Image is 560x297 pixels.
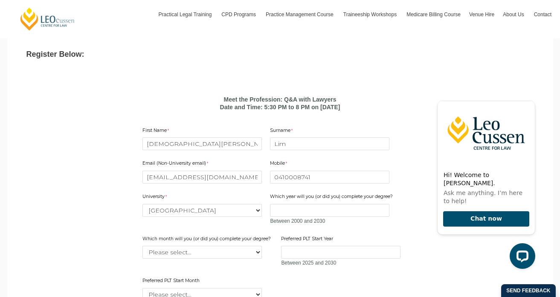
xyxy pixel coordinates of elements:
[270,204,389,217] input: Which year will you (or did you) complete your degree?
[142,246,262,259] select: Which month will you (or did you) complete your degree?
[270,137,389,150] input: Surname
[142,127,171,136] label: First Name
[220,104,340,111] b: Date and Time: 5:30 PM to 8 PM on [DATE]
[217,2,261,27] a: CPD Programs
[142,160,210,169] label: Email (Non-University email)
[224,96,337,103] b: Meet the Profession: Q&A with Lawyers
[261,2,339,27] a: Practice Management Course
[142,277,202,286] label: Preferred PLT Start Month
[270,193,395,202] label: Which year will you (or did you) complete your degree?
[270,171,389,183] input: Mobile
[142,137,262,150] input: First Name
[465,2,499,27] a: Venue Hire
[270,160,289,169] label: Mobile
[142,171,262,183] input: Email (Non-University email)
[26,50,84,58] strong: Register Below:
[270,218,325,224] span: Between 2000 and 2030
[281,260,336,266] span: Between 2025 and 2030
[402,2,465,27] a: Medicare Billing Course
[142,236,273,244] label: Which month will you (or did you) complete your degree?
[270,127,295,136] label: Surname
[142,193,169,202] label: University
[430,93,539,276] iframe: LiveChat chat widget
[499,2,529,27] a: About Us
[142,204,262,217] select: University
[154,2,218,27] a: Practical Legal Training
[379,174,386,181] img: npw-badge-icon-locked.svg
[530,2,556,27] a: Contact
[339,2,402,27] a: Traineeship Workshops
[281,246,400,259] input: Preferred PLT Start Year
[281,236,335,244] label: Preferred PLT Start Year
[19,7,76,31] a: [PERSON_NAME] Centre for Law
